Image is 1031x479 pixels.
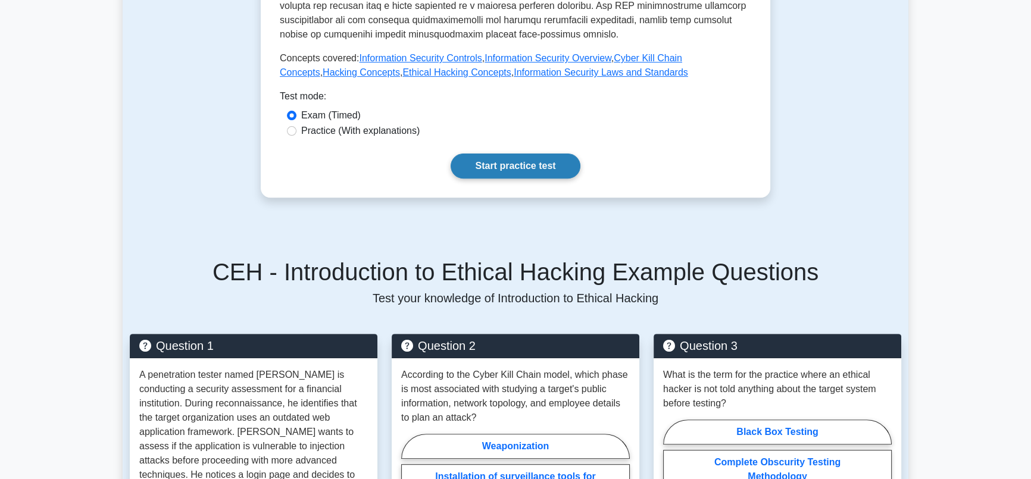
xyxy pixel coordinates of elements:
div: Test mode: [280,89,751,108]
h5: Question 1 [139,339,368,353]
label: Practice (With explanations) [301,124,420,138]
p: What is the term for the practice where an ethical hacker is not told anything about the target s... [663,368,892,411]
p: Concepts covered: , , , , , [280,51,751,80]
h5: Question 3 [663,339,892,353]
label: Black Box Testing [663,419,892,444]
p: Test your knowledge of Introduction to Ethical Hacking [130,291,901,305]
label: Weaponization [401,434,630,459]
p: According to the Cyber Kill Chain model, which phase is most associated with studying a target's ... [401,368,630,425]
a: Hacking Concepts [323,67,400,77]
a: Information Security Overview [485,53,611,63]
h5: CEH - Introduction to Ethical Hacking Example Questions [130,258,901,286]
label: Exam (Timed) [301,108,361,123]
a: Start practice test [451,154,580,179]
a: Ethical Hacking Concepts [402,67,511,77]
a: Information Security Controls [359,53,482,63]
a: Information Security Laws and Standards [514,67,688,77]
h5: Question 2 [401,339,630,353]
